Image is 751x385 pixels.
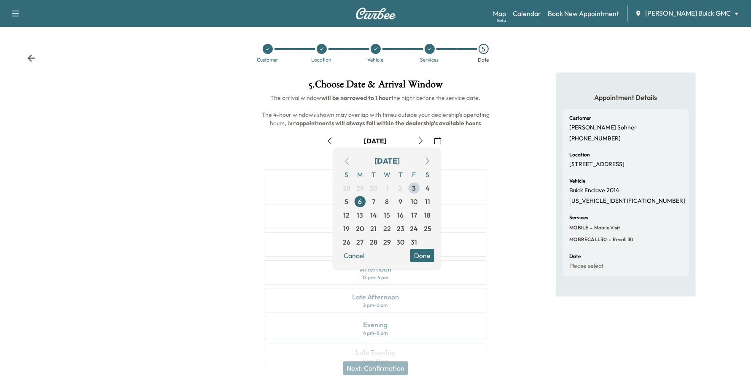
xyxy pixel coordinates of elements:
span: Recall 30 [611,236,633,243]
span: 2 [399,183,403,193]
p: [US_VEHICLE_IDENTIFICATION_NUMBER] [569,197,685,205]
div: Date [478,57,489,62]
span: 23 [397,223,404,234]
span: [PERSON_NAME] Buick GMC [645,8,731,18]
span: 30 [370,183,378,193]
a: MapBeta [493,8,506,19]
span: S [421,168,434,181]
span: M [353,168,367,181]
span: 31 [411,237,417,247]
span: 19 [344,223,350,234]
span: 17 [411,210,417,220]
span: - [607,235,611,244]
span: 13 [357,210,363,220]
div: Back [27,54,35,62]
p: Buick Enclave 2014 [569,187,619,194]
span: 6 [358,197,362,207]
p: Please select [569,262,603,270]
h6: Customer [569,116,591,121]
a: Book New Appointment [548,8,619,19]
span: 8 [385,197,389,207]
h6: Vehicle [569,178,585,183]
span: 5 [345,197,349,207]
b: appointments will always fall within the dealership's available hours [296,119,481,127]
div: 5 [479,44,489,54]
span: 29 [356,183,364,193]
div: [DATE] [364,136,387,145]
span: 10 [411,197,417,207]
span: - [588,223,592,232]
span: 18 [425,210,431,220]
button: Cancel [340,249,369,262]
h1: 5 . Choose Date & Arrival Window [257,79,494,94]
span: 29 [383,237,391,247]
span: 11 [425,197,430,207]
p: [PHONE_NUMBER] [569,135,621,143]
div: Services [420,57,439,62]
span: 9 [399,197,403,207]
span: 16 [398,210,404,220]
span: The arrival window the night before the service date. The 4-hour windows shown may overlap with t... [261,94,491,127]
h5: Appointment Details [563,93,689,102]
span: 1 [386,183,388,193]
p: [STREET_ADDRESS] [569,161,624,168]
img: Curbee Logo [355,8,396,19]
span: W [380,168,394,181]
p: [PERSON_NAME] Sohner [569,124,637,132]
span: MOBILE [569,224,588,231]
span: 21 [371,223,377,234]
div: Vehicle [368,57,384,62]
span: 20 [356,223,364,234]
div: Location [312,57,332,62]
span: 22 [383,223,391,234]
span: 14 [370,210,377,220]
span: MOBRECALL30 [569,236,607,243]
h6: Location [569,152,590,157]
span: Mobile Visit [592,224,620,231]
span: T [394,168,407,181]
span: F [407,168,421,181]
span: 27 [357,237,364,247]
span: T [367,168,380,181]
span: 12 [344,210,350,220]
div: Customer [257,57,278,62]
span: 28 [343,183,350,193]
div: Beta [497,17,506,24]
b: will be narrowed to 1 hour [321,94,391,102]
button: Done [410,249,434,262]
span: 3 [412,183,416,193]
span: 4 [425,183,430,193]
span: 30 [397,237,405,247]
span: 7 [372,197,375,207]
h6: Date [569,254,581,259]
div: [DATE] [374,155,400,167]
span: 28 [370,237,377,247]
span: 25 [424,223,431,234]
span: S [340,168,353,181]
span: 26 [343,237,350,247]
h6: Services [569,215,588,220]
span: 24 [410,223,418,234]
span: 15 [384,210,390,220]
a: Calendar [513,8,541,19]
